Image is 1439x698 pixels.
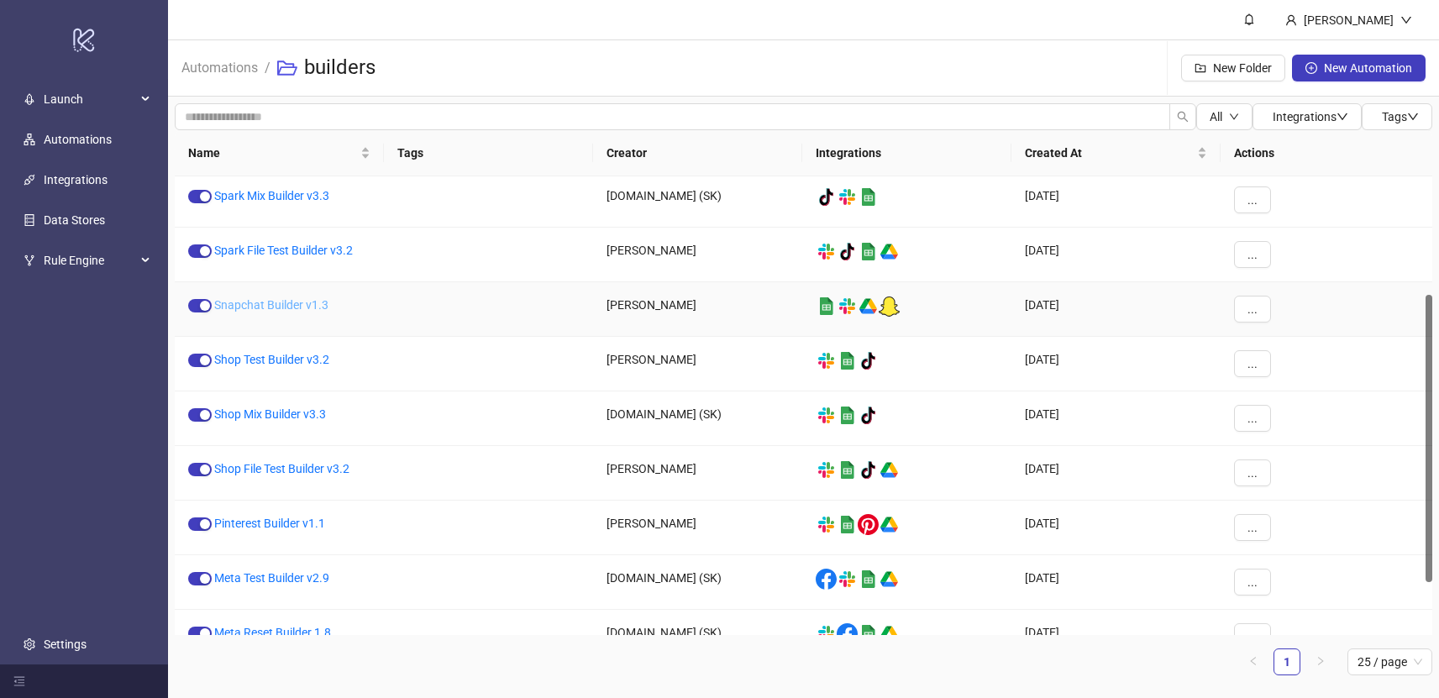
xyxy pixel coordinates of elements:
[1011,130,1221,176] th: Created At
[1240,648,1267,675] li: Previous Page
[1316,656,1326,666] span: right
[214,298,328,312] a: Snapchat Builder v1.3
[1292,55,1426,81] button: New Automation
[214,517,325,530] a: Pinterest Builder v1.1
[1210,110,1222,123] span: All
[1307,648,1334,675] button: right
[593,130,802,176] th: Creator
[265,41,270,95] li: /
[593,446,802,501] div: [PERSON_NAME]
[1011,228,1221,282] div: [DATE]
[1195,62,1206,74] span: folder-add
[214,353,329,366] a: Shop Test Builder v3.2
[1247,193,1258,207] span: ...
[13,675,25,687] span: menu-fold
[1362,103,1432,130] button: Tagsdown
[593,610,802,664] div: [DOMAIN_NAME] (SK)
[1234,623,1271,650] button: ...
[593,282,802,337] div: [PERSON_NAME]
[1247,412,1258,425] span: ...
[44,213,105,227] a: Data Stores
[175,130,384,176] th: Name
[188,144,357,162] span: Name
[1234,514,1271,541] button: ...
[1247,575,1258,589] span: ...
[1247,357,1258,370] span: ...
[44,244,136,277] span: Rule Engine
[214,244,353,257] a: Spark File Test Builder v3.2
[1400,14,1412,26] span: down
[1196,103,1253,130] button: Alldown
[1240,648,1267,675] button: left
[1234,186,1271,213] button: ...
[1247,466,1258,480] span: ...
[1234,459,1271,486] button: ...
[1011,610,1221,664] div: [DATE]
[1307,648,1334,675] li: Next Page
[178,57,261,76] a: Automations
[44,638,87,651] a: Settings
[1337,111,1348,123] span: down
[1273,110,1348,123] span: Integrations
[593,228,802,282] div: [PERSON_NAME]
[1274,649,1300,674] a: 1
[1243,13,1255,25] span: bell
[1253,103,1362,130] button: Integrationsdown
[1234,350,1271,377] button: ...
[24,255,35,266] span: fork
[1305,62,1317,74] span: plus-circle
[214,189,329,202] a: Spark Mix Builder v3.3
[1177,111,1189,123] span: search
[1011,391,1221,446] div: [DATE]
[384,130,593,176] th: Tags
[1297,11,1400,29] div: [PERSON_NAME]
[277,58,297,78] span: folder-open
[1285,14,1297,26] span: user
[24,93,35,105] span: rocket
[1247,630,1258,643] span: ...
[1011,555,1221,610] div: [DATE]
[214,407,326,421] a: Shop Mix Builder v3.3
[1247,248,1258,261] span: ...
[1011,282,1221,337] div: [DATE]
[1358,649,1422,674] span: 25 / page
[214,462,349,475] a: Shop File Test Builder v3.2
[1011,446,1221,501] div: [DATE]
[1247,302,1258,316] span: ...
[1213,61,1272,75] span: New Folder
[44,133,112,146] a: Automations
[214,571,329,585] a: Meta Test Builder v2.9
[593,555,802,610] div: [DOMAIN_NAME] (SK)
[1382,110,1419,123] span: Tags
[1025,144,1194,162] span: Created At
[1011,173,1221,228] div: [DATE]
[1011,337,1221,391] div: [DATE]
[1234,296,1271,323] button: ...
[1229,112,1239,122] span: down
[44,173,108,186] a: Integrations
[304,55,376,81] h3: builders
[1181,55,1285,81] button: New Folder
[1248,656,1258,666] span: left
[1324,61,1412,75] span: New Automation
[44,82,136,116] span: Launch
[1347,648,1432,675] div: Page Size
[214,626,331,639] a: Meta Reset Builder 1.8
[1234,569,1271,596] button: ...
[1247,521,1258,534] span: ...
[1221,130,1432,176] th: Actions
[593,173,802,228] div: [DOMAIN_NAME] (SK)
[1234,241,1271,268] button: ...
[593,337,802,391] div: [PERSON_NAME]
[1274,648,1300,675] li: 1
[593,501,802,555] div: [PERSON_NAME]
[802,130,1011,176] th: Integrations
[1407,111,1419,123] span: down
[1011,501,1221,555] div: [DATE]
[593,391,802,446] div: [DOMAIN_NAME] (SK)
[1234,405,1271,432] button: ...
